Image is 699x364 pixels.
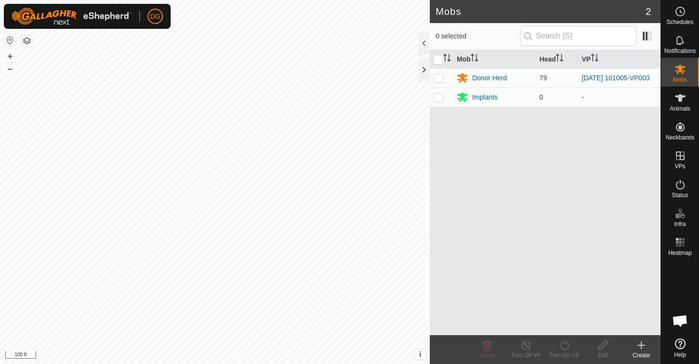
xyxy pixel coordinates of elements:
[665,135,694,140] span: Neckbands
[436,31,520,41] span: 0 selected
[664,48,696,54] span: Notifications
[545,351,584,360] div: Turn On VP
[472,92,498,102] div: Implants
[453,50,536,69] th: Mob
[472,73,507,83] div: Donor Herd
[578,50,661,69] th: VP
[507,351,545,360] div: Turn Off VP
[4,50,16,62] button: +
[225,351,253,360] a: Contact Us
[539,93,543,101] span: 0
[556,55,563,63] p-sorticon: Activate to sort
[539,74,547,82] span: 79
[666,306,695,335] div: Open chat
[4,35,16,46] button: Reset Map
[536,50,578,69] th: Head
[673,77,687,83] span: Mobs
[661,335,699,362] a: Help
[4,63,16,75] button: –
[443,55,451,63] p-sorticon: Activate to sort
[591,55,599,63] p-sorticon: Activate to sort
[12,8,132,25] img: Gallagher Logo
[670,106,690,112] span: Animals
[668,250,692,256] span: Heatmap
[520,26,637,46] input: Search (S)
[415,349,425,360] button: i
[436,6,646,17] h2: Mobs
[419,350,421,358] span: i
[471,55,478,63] p-sorticon: Activate to sort
[150,12,161,22] span: DG
[584,351,622,360] div: Edit
[578,88,661,107] td: -
[479,352,496,359] span: Delete
[21,35,33,47] button: Map Layers
[582,74,649,82] a: [DATE] 101005-VP003
[674,221,686,227] span: Infra
[622,351,661,360] div: Create
[672,192,688,198] span: Status
[646,4,651,19] span: 2
[674,163,685,169] span: VPs
[177,351,213,360] a: Privacy Policy
[674,352,686,358] span: Help
[666,19,693,25] span: Schedules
